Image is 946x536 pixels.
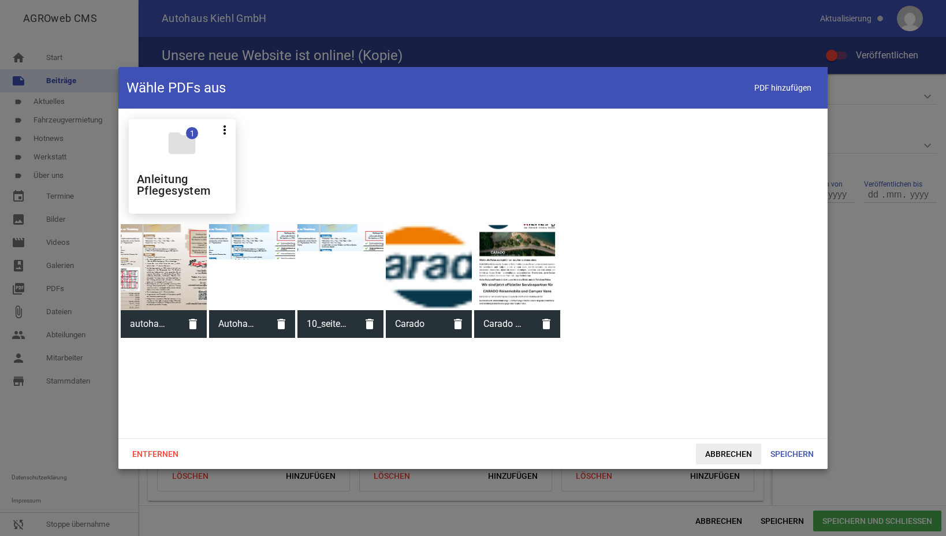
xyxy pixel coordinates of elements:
span: Autohaus Kiehl Flyer 2025 [209,309,267,339]
h4: Wähle PDFs aus [126,79,226,97]
h5: Anleitung Pflegesystem [137,173,228,196]
button: more_vert [214,119,236,140]
span: Carado Text Neu [474,309,532,339]
i: delete [179,310,207,338]
div: Anleitung Pflegesystem [129,119,236,214]
i: delete [444,310,472,338]
span: autohaus_kiehl_womo_flyer_2024 [121,309,179,339]
span: PDF hinzufügen [746,76,820,100]
i: delete [532,310,560,338]
i: folder [166,127,198,159]
i: delete [356,310,383,338]
i: delete [267,310,295,338]
i: more_vert [218,123,232,137]
span: 10_seiten_womo_flyer_2026 [297,309,356,339]
span: Entfernen [123,444,188,464]
span: 1 [186,127,198,139]
span: Carado [386,309,444,339]
span: Abbrechen [696,444,761,464]
span: Speichern [761,444,823,464]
